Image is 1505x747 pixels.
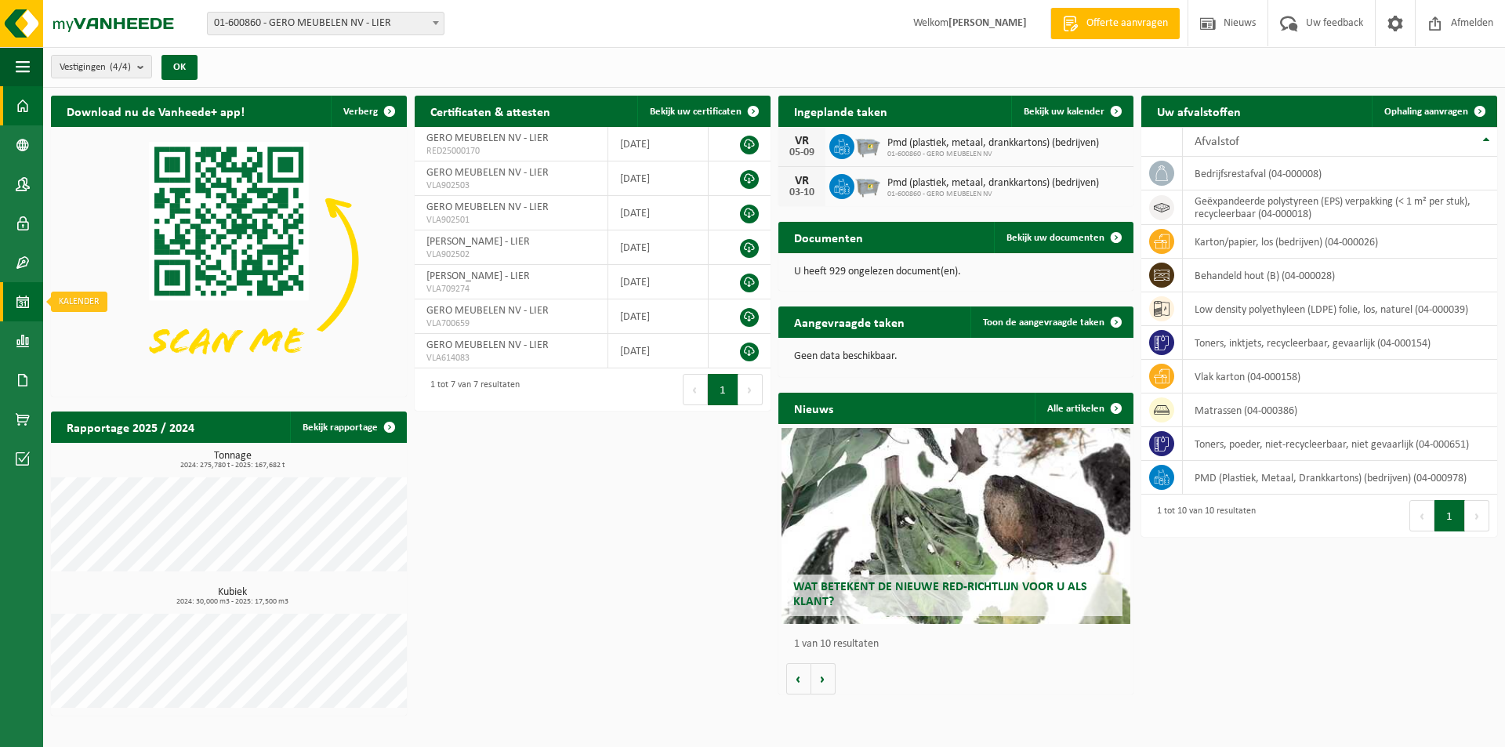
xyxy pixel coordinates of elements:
[290,412,405,443] a: Bekijk rapportage
[51,127,407,393] img: Download de VHEPlus App
[1183,259,1497,292] td: behandeld hout (B) (04-000028)
[650,107,742,117] span: Bekijk uw certificaten
[51,96,260,126] h2: Download nu de Vanheede+ app!
[887,177,1099,190] span: Pmd (plastiek, metaal, drankkartons) (bedrijven)
[1465,500,1489,531] button: Next
[608,230,709,265] td: [DATE]
[110,62,131,72] count: (4/4)
[738,374,763,405] button: Next
[794,267,1119,277] p: U heeft 929 ongelezen document(en).
[854,172,881,198] img: WB-2500-GAL-GY-01
[887,137,1099,150] span: Pmd (plastiek, metaal, drankkartons) (bedrijven)
[1183,326,1497,360] td: toners, inktjets, recycleerbaar, gevaarlijk (04-000154)
[887,150,1099,159] span: 01-600860 - GERO MEUBELEN NV
[778,96,903,126] h2: Ingeplande taken
[426,145,596,158] span: RED25000170
[1183,292,1497,326] td: low density polyethyleen (LDPE) folie, los, naturel (04-000039)
[608,161,709,196] td: [DATE]
[1006,233,1104,243] span: Bekijk uw documenten
[59,587,407,606] h3: Kubiek
[1050,8,1180,39] a: Offerte aanvragen
[1183,190,1497,225] td: geëxpandeerde polystyreen (EPS) verpakking (< 1 m² per stuk), recycleerbaar (04-000018)
[854,132,881,158] img: WB-2500-GAL-GY-01
[786,663,811,694] button: Vorige
[1183,427,1497,461] td: toners, poeder, niet-recycleerbaar, niet gevaarlijk (04-000651)
[811,663,836,694] button: Volgende
[948,17,1027,29] strong: [PERSON_NAME]
[1183,461,1497,495] td: PMD (Plastiek, Metaal, Drankkartons) (bedrijven) (04-000978)
[778,222,879,252] h2: Documenten
[786,187,818,198] div: 03-10
[426,352,596,364] span: VLA614083
[207,12,444,35] span: 01-600860 - GERO MEUBELEN NV - LIER
[51,412,210,442] h2: Rapportage 2025 / 2024
[59,462,407,470] span: 2024: 275,780 t - 2025: 167,682 t
[208,13,444,34] span: 01-600860 - GERO MEUBELEN NV - LIER
[426,167,549,179] span: GERO MEUBELEN NV - LIER
[426,201,549,213] span: GERO MEUBELEN NV - LIER
[1141,96,1257,126] h2: Uw afvalstoffen
[1434,500,1465,531] button: 1
[426,132,549,144] span: GERO MEUBELEN NV - LIER
[786,175,818,187] div: VR
[1183,157,1497,190] td: bedrijfsrestafval (04-000008)
[786,135,818,147] div: VR
[970,306,1132,338] a: Toon de aangevraagde taken
[887,190,1099,199] span: 01-600860 - GERO MEUBELEN NV
[51,55,152,78] button: Vestigingen(4/4)
[778,393,849,423] h2: Nieuws
[1024,107,1104,117] span: Bekijk uw kalender
[778,306,920,337] h2: Aangevraagde taken
[1183,393,1497,427] td: matrassen (04-000386)
[161,55,198,80] button: OK
[608,196,709,230] td: [DATE]
[415,96,566,126] h2: Certificaten & attesten
[426,283,596,296] span: VLA709274
[426,179,596,192] span: VLA902503
[343,107,378,117] span: Verberg
[1035,393,1132,424] a: Alle artikelen
[60,56,131,79] span: Vestigingen
[1183,225,1497,259] td: karton/papier, los (bedrijven) (04-000026)
[782,428,1130,624] a: Wat betekent de nieuwe RED-richtlijn voor u als klant?
[608,265,709,299] td: [DATE]
[1195,136,1239,148] span: Afvalstof
[1409,500,1434,531] button: Previous
[786,147,818,158] div: 05-09
[793,581,1087,608] span: Wat betekent de nieuwe RED-richtlijn voor u als klant?
[1183,360,1497,393] td: vlak karton (04-000158)
[422,372,520,407] div: 1 tot 7 van 7 resultaten
[59,598,407,606] span: 2024: 30,000 m3 - 2025: 17,500 m3
[1372,96,1496,127] a: Ophaling aanvragen
[794,639,1126,650] p: 1 van 10 resultaten
[1011,96,1132,127] a: Bekijk uw kalender
[708,374,738,405] button: 1
[426,305,549,317] span: GERO MEUBELEN NV - LIER
[426,214,596,227] span: VLA902501
[426,339,549,351] span: GERO MEUBELEN NV - LIER
[331,96,405,127] button: Verberg
[1384,107,1468,117] span: Ophaling aanvragen
[608,334,709,368] td: [DATE]
[608,127,709,161] td: [DATE]
[426,270,530,282] span: [PERSON_NAME] - LIER
[1083,16,1172,31] span: Offerte aanvragen
[637,96,769,127] a: Bekijk uw certificaten
[426,248,596,261] span: VLA902502
[426,317,596,330] span: VLA700659
[683,374,708,405] button: Previous
[983,317,1104,328] span: Toon de aangevraagde taken
[1149,499,1256,533] div: 1 tot 10 van 10 resultaten
[426,236,530,248] span: [PERSON_NAME] - LIER
[59,451,407,470] h3: Tonnage
[994,222,1132,253] a: Bekijk uw documenten
[794,351,1119,362] p: Geen data beschikbaar.
[608,299,709,334] td: [DATE]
